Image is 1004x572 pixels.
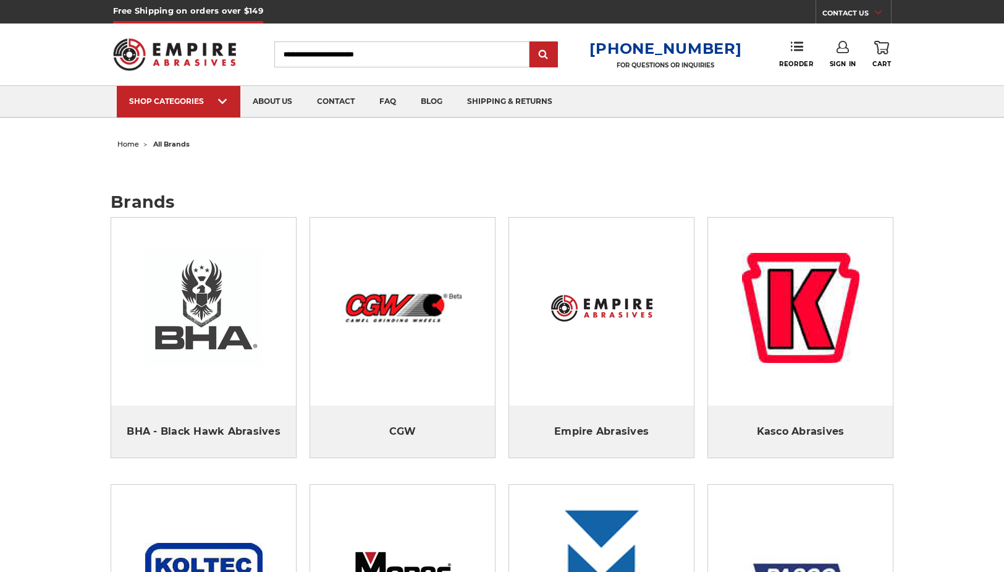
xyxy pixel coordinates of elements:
[830,60,856,68] span: Sign In
[779,41,813,67] a: Reorder
[117,140,139,148] a: home
[757,425,845,438] a: Kasco Abrasives
[389,425,416,438] a: CGW
[127,425,281,438] a: BHA - Black Hawk Abrasives
[543,288,660,328] img: Empire Abrasives
[240,86,305,117] a: about us
[113,30,237,79] img: Empire Abrasives
[589,40,741,58] a: [PHONE_NUMBER]
[531,43,556,67] input: Submit
[742,231,859,385] a: Kasco Abrasives
[145,249,263,367] img: BHA - Black Hawk Abrasives
[344,231,462,385] a: CGW
[344,292,462,324] img: CGW
[111,194,893,210] h1: Brands
[367,86,408,117] a: faq
[129,96,228,106] div: SHOP CATEGORIES
[589,61,741,69] p: FOR QUESTIONS OR INQUIRIES
[554,425,649,438] a: Empire Abrasives
[543,231,660,385] a: Empire Abrasives
[305,86,367,117] a: contact
[822,6,891,23] a: CONTACT US
[872,60,891,68] span: Cart
[779,60,813,68] span: Reorder
[872,41,891,68] a: Cart
[153,140,190,148] span: all brands
[408,86,455,117] a: blog
[455,86,565,117] a: shipping & returns
[742,253,859,363] img: Kasco Abrasives
[145,231,263,385] a: BHA - Black Hawk Abrasives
